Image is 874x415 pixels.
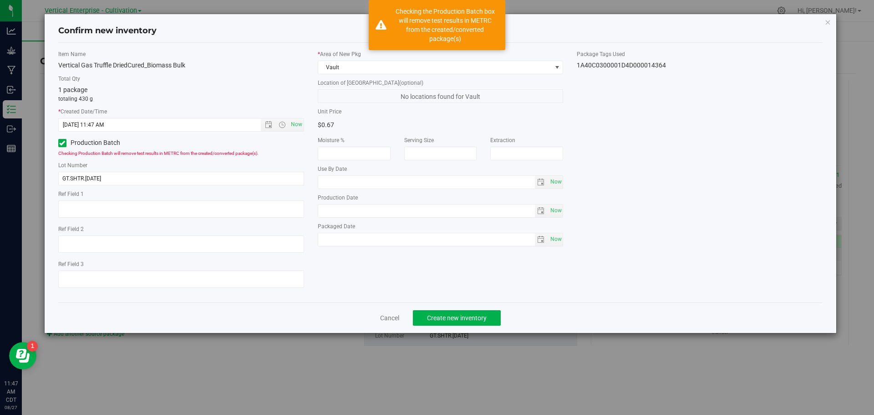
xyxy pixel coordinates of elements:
[318,194,564,202] label: Production Date
[318,50,564,58] label: Area of New Pkg
[318,165,564,173] label: Use By Date
[27,341,38,352] iframe: Resource center unread badge
[318,222,564,231] label: Packaged Date
[58,108,304,116] label: Created Date/Time
[58,50,304,58] label: Item Name
[58,190,304,198] label: Ref Field 1
[318,108,434,116] label: Unit Price
[58,161,304,169] label: Lot Number
[548,175,564,189] span: Set Current date
[490,136,563,144] label: Extraction
[548,233,563,246] span: select
[58,225,304,233] label: Ref Field 2
[58,151,259,156] span: Checking Production Batch will remove test results in METRC from the created/converted package(s).
[318,89,564,103] span: No locations found for Vault
[58,75,304,83] label: Total Qty
[577,50,823,58] label: Package Tags Used
[318,136,391,144] label: Moisture %
[58,61,304,70] div: Vertical Gas Truffle DriedCured_Biomass Bulk
[391,7,498,43] div: Checking the Production Batch box will remove test results in METRC from the created/converted pa...
[318,79,564,87] label: Location of [GEOGRAPHIC_DATA]
[58,260,304,268] label: Ref Field 3
[548,233,564,246] span: Set Current date
[535,205,548,217] span: select
[380,313,399,323] a: Cancel
[274,121,290,128] span: Open the time view
[548,205,563,217] span: select
[289,118,304,131] span: Set Current date
[318,118,434,132] div: $0.67
[404,136,477,144] label: Serving Size
[58,138,174,148] label: Production Batch
[399,80,423,86] span: (optional)
[427,314,487,322] span: Create new inventory
[9,342,36,369] iframe: Resource center
[318,61,552,74] span: Vault
[577,61,823,70] div: 1A40C0300001D4D000014364
[548,204,564,217] span: Set Current date
[535,233,548,246] span: select
[58,86,87,93] span: 1 package
[548,176,563,189] span: select
[58,25,157,37] h4: Confirm new inventory
[58,95,304,103] p: totaling 430 g
[535,176,548,189] span: select
[413,310,501,326] button: Create new inventory
[261,121,276,128] span: Open the date view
